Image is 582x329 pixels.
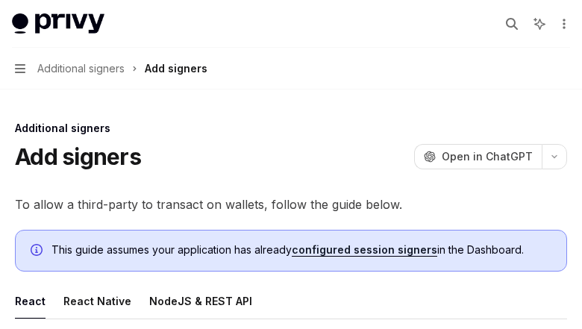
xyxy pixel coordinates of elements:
[12,13,104,34] img: light logo
[442,149,533,164] span: Open in ChatGPT
[15,121,567,136] div: Additional signers
[292,243,437,257] a: configured session signers
[555,13,570,34] button: More actions
[37,60,125,78] span: Additional signers
[414,144,542,169] button: Open in ChatGPT
[63,283,131,319] button: React Native
[15,283,46,319] button: React
[51,242,551,257] span: This guide assumes your application has already in the Dashboard.
[15,143,141,170] h1: Add signers
[145,60,207,78] div: Add signers
[149,283,252,319] button: NodeJS & REST API
[31,244,46,259] svg: Info
[15,194,567,215] span: To allow a third-party to transact on wallets, follow the guide below.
